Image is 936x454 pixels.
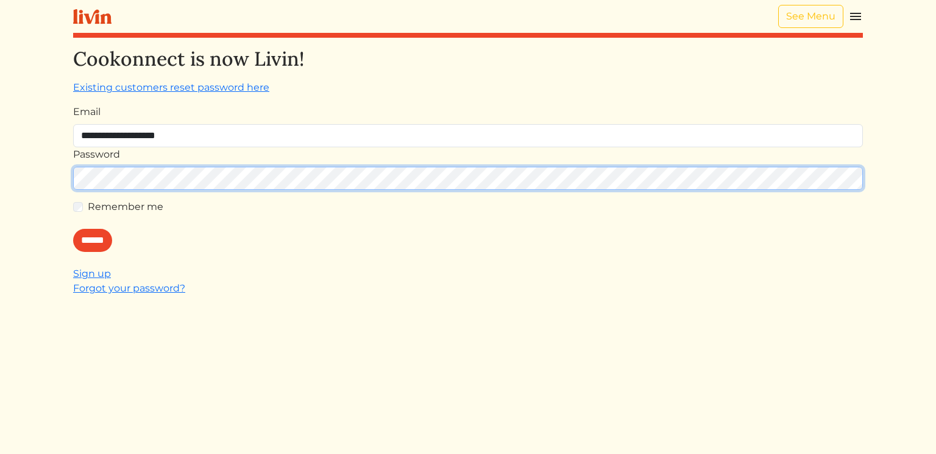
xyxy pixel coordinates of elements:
h2: Cookonnect is now Livin! [73,47,863,71]
label: Email [73,105,101,119]
img: menu_hamburger-cb6d353cf0ecd9f46ceae1c99ecbeb4a00e71ca567a856bd81f57e9d8c17bb26.svg [848,9,863,24]
img: livin-logo-a0d97d1a881af30f6274990eb6222085a2533c92bbd1e4f22c21b4f0d0e3210c.svg [73,9,112,24]
label: Remember me [88,200,163,214]
a: Forgot your password? [73,282,185,294]
label: Password [73,147,120,162]
a: Existing customers reset password here [73,82,269,93]
a: See Menu [778,5,843,28]
a: Sign up [73,268,111,279]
